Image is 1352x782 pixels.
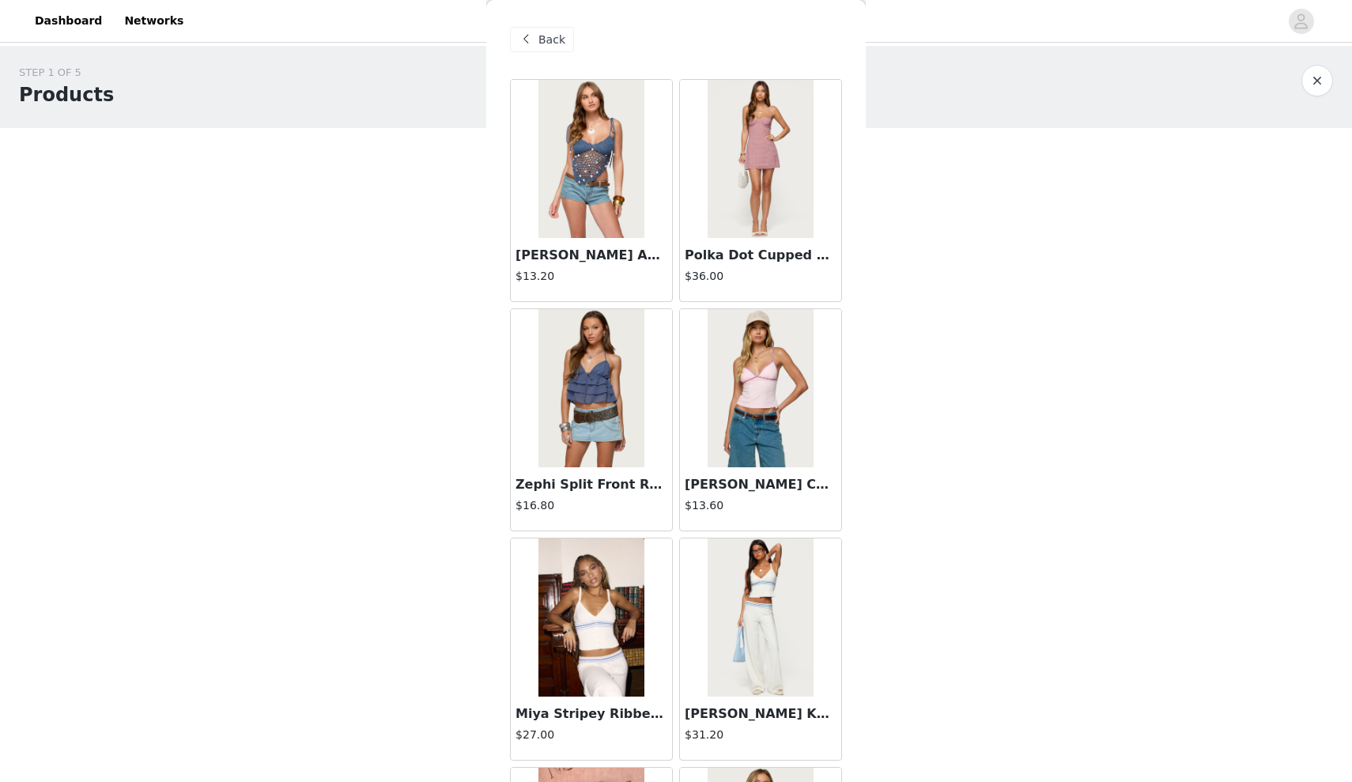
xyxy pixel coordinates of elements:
[685,497,837,514] h4: $13.60
[538,32,565,48] span: Back
[515,246,667,265] h3: [PERSON_NAME] Asymmetric Crochet Top
[685,475,837,494] h3: [PERSON_NAME] Contrast Tank Top
[708,80,813,238] img: Polka Dot Cupped Chiffon Mini Dress
[515,727,667,743] h4: $27.00
[685,246,837,265] h3: Polka Dot Cupped Chiffon Mini Dress
[1293,9,1309,34] div: avatar
[515,705,667,723] h3: Miya Stripey Ribbed Knit Tank Top
[538,80,644,238] img: Shelley Asymmetric Crochet Top
[685,727,837,743] h4: $31.20
[538,309,644,467] img: Zephi Split Front Ruffled Top
[515,497,667,514] h4: $16.80
[538,538,644,697] img: Miya Stripey Ribbed Knit Tank Top
[685,705,837,723] h3: [PERSON_NAME] Knit Pants
[515,268,667,285] h4: $13.20
[515,475,667,494] h3: Zephi Split Front Ruffled Top
[685,268,837,285] h4: $36.00
[708,309,813,467] img: Leona Contrast Tank Top
[25,3,111,39] a: Dashboard
[115,3,193,39] a: Networks
[708,538,813,697] img: Miya Stripey Knit Pants
[19,81,114,109] h1: Products
[19,65,114,81] div: STEP 1 OF 5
